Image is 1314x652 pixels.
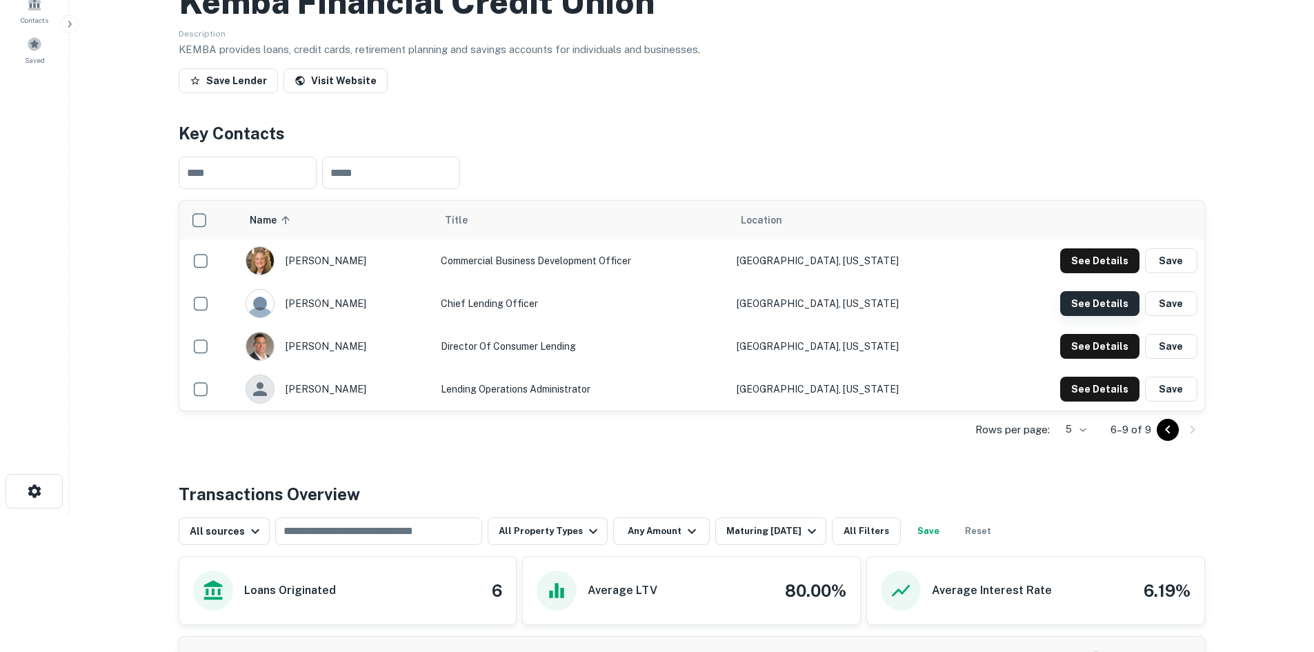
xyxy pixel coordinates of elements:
h4: Key Contacts [179,121,1205,146]
button: All Property Types [488,517,608,545]
button: See Details [1060,248,1139,273]
button: See Details [1060,377,1139,402]
div: All sources [190,523,263,540]
p: 6–9 of 9 [1111,422,1151,438]
button: See Details [1060,334,1139,359]
th: Location [730,201,985,239]
div: Maturing [DATE] [726,523,820,540]
h6: Loans Originated [244,582,336,599]
img: 1516432554579 [246,247,274,275]
td: [GEOGRAPHIC_DATA], [US_STATE] [730,282,985,325]
span: Location [741,212,782,228]
h6: Average LTV [588,582,657,599]
a: Visit Website [283,68,388,93]
h4: 80.00% [785,578,846,603]
span: Description [179,29,226,39]
p: Rows per page: [975,422,1050,438]
h4: Transactions Overview [179,482,360,506]
span: Saved [25,55,45,66]
img: 9c8pery4andzj6ohjkjp54ma2 [246,290,274,317]
p: KEMBA provides loans, credit cards, retirement planning and savings accounts for individuals and ... [179,41,1205,58]
div: [PERSON_NAME] [246,289,427,318]
button: Save [1145,334,1197,359]
button: Save your search to get updates of matches that match your search criteria. [906,517,950,545]
td: [GEOGRAPHIC_DATA], [US_STATE] [730,325,985,368]
div: 5 [1055,419,1088,439]
span: Title [445,212,486,228]
div: [PERSON_NAME] [246,332,427,361]
div: [PERSON_NAME] [246,375,427,404]
td: Director of Consumer Lending [434,325,730,368]
button: See Details [1060,291,1139,316]
div: scrollable content [179,201,1204,411]
span: Name [250,212,295,228]
th: Title [434,201,730,239]
h6: Average Interest Rate [932,582,1052,599]
h4: 6.19% [1144,578,1191,603]
button: Go to previous page [1157,419,1179,441]
button: Save [1145,248,1197,273]
td: [GEOGRAPHIC_DATA], [US_STATE] [730,368,985,411]
button: Save [1145,377,1197,402]
img: 1659048378780 [246,333,274,360]
td: [GEOGRAPHIC_DATA], [US_STATE] [730,239,985,282]
button: All Filters [832,517,901,545]
button: Reset [956,517,1000,545]
span: Contacts [21,14,48,26]
th: Name [239,201,434,239]
a: Saved [4,31,65,68]
td: Commercial Business Development Officer [434,239,730,282]
button: All sources [179,517,270,545]
td: Lending Operations Administrator [434,368,730,411]
td: Chief Lending Officer [434,282,730,325]
iframe: Chat Widget [1245,542,1314,608]
h4: 6 [492,578,502,603]
button: Any Amount [613,517,710,545]
button: Save [1145,291,1197,316]
button: Save Lender [179,68,278,93]
div: [PERSON_NAME] [246,246,427,275]
button: Maturing [DATE] [715,517,826,545]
